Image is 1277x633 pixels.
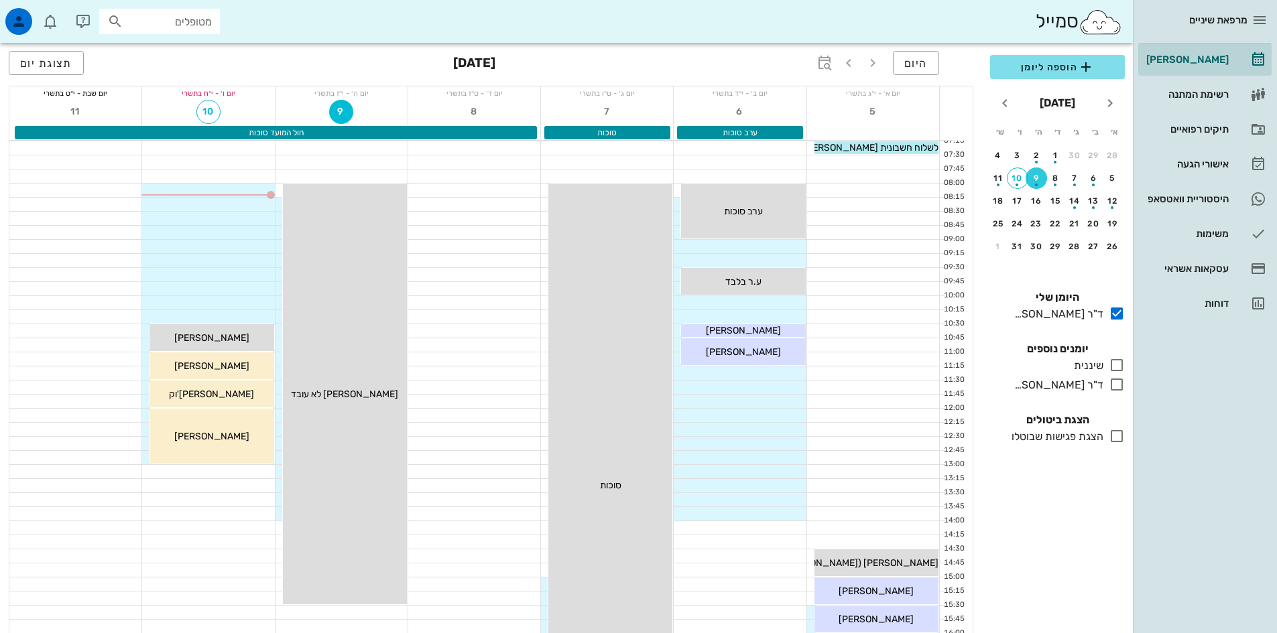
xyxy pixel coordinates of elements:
[904,57,928,70] span: היום
[174,332,249,344] span: [PERSON_NAME]
[1102,219,1123,228] div: 19
[940,501,967,512] div: 13:45
[780,557,938,569] span: [PERSON_NAME] ([PERSON_NAME])
[725,276,762,287] span: ע.ר בלבד
[1083,236,1105,257] button: 27
[1144,298,1229,309] div: דוחות
[940,234,967,245] div: 09:00
[1079,9,1122,36] img: SmileCloud logo
[940,600,967,611] div: 15:30
[142,86,274,100] div: יום ו׳ - י״ח בתשרי
[1009,377,1103,393] div: ד"ר [PERSON_NAME]
[728,106,752,117] span: 6
[1036,7,1122,36] div: סמייל
[64,106,88,117] span: 11
[1083,167,1105,189] button: 6
[1045,167,1067,189] button: 8
[940,403,967,414] div: 12:00
[990,412,1125,428] h4: הצגת ביטולים
[1102,173,1123,183] div: 5
[1045,151,1067,160] div: 1
[940,206,967,217] div: 08:30
[1064,242,1085,251] div: 28
[940,332,967,344] div: 10:45
[1138,44,1272,76] a: [PERSON_NAME]
[1098,91,1122,115] button: חודש שעבר
[1144,228,1229,239] div: משימות
[1064,173,1085,183] div: 7
[993,91,1017,115] button: חודש הבא
[1026,145,1047,166] button: 2
[674,86,806,100] div: יום ב׳ - י״ד בתשרי
[940,276,967,287] div: 09:45
[940,149,967,161] div: 07:30
[893,51,939,75] button: היום
[723,128,757,137] span: ערב סוכות
[1083,151,1105,160] div: 29
[861,100,885,124] button: 5
[1026,167,1047,189] button: 9
[940,459,967,470] div: 13:00
[1064,196,1085,206] div: 14
[174,431,249,442] span: [PERSON_NAME]
[1045,219,1067,228] div: 22
[1007,213,1028,234] button: 24
[940,585,967,597] div: 15:15
[940,389,967,400] div: 11:45
[940,346,967,358] div: 11:00
[169,389,254,400] span: [PERSON_NAME]'וק
[595,106,619,117] span: 7
[1045,173,1067,183] div: 8
[1026,190,1047,212] button: 16
[40,11,48,19] span: תג
[1045,236,1067,257] button: 29
[706,346,781,358] span: [PERSON_NAME]
[595,100,619,124] button: 7
[1144,124,1229,135] div: תיקים רפואיים
[861,106,885,117] span: 5
[990,55,1125,79] button: הוספה ליומן
[1007,242,1028,251] div: 31
[1030,121,1047,143] th: ה׳
[839,585,914,597] span: [PERSON_NAME]
[1010,121,1028,143] th: ו׳
[1007,151,1028,160] div: 3
[940,445,967,456] div: 12:45
[940,360,967,372] div: 11:15
[1106,121,1123,143] th: א׳
[1008,173,1028,183] div: 10
[541,86,673,100] div: יום ג׳ - ט״ו בתשרי
[940,192,967,203] div: 08:15
[1009,306,1103,322] div: ד"ר [PERSON_NAME]
[991,121,1009,143] th: ש׳
[1069,358,1103,374] div: שיננית
[839,614,914,625] span: [PERSON_NAME]
[1102,151,1123,160] div: 28
[174,360,249,372] span: [PERSON_NAME]
[990,341,1125,357] h4: יומנים נוספים
[940,304,967,315] div: 10:15
[940,135,967,147] div: 07:15
[1048,121,1066,143] th: ד׳
[724,206,763,217] span: ערב סוכות
[807,86,939,100] div: יום א׳ - י״ג בתשרי
[1026,173,1047,183] div: 9
[1102,167,1123,189] button: 5
[1064,219,1085,228] div: 21
[1007,190,1028,212] button: 17
[1144,159,1229,169] div: אישורי הגעה
[249,128,304,137] span: חול המועד סוכות
[940,374,967,386] div: 11:30
[196,100,221,124] button: 10
[1138,113,1272,145] a: תיקים רפואיים
[940,473,967,484] div: 13:15
[1138,148,1272,180] a: אישורי הגעה
[1001,59,1114,75] span: הוספה ליומן
[1083,242,1105,251] div: 27
[329,100,353,124] button: 9
[1007,236,1028,257] button: 31
[1083,145,1105,166] button: 29
[987,219,1009,228] div: 25
[940,557,967,569] div: 14:45
[1144,54,1229,65] div: [PERSON_NAME]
